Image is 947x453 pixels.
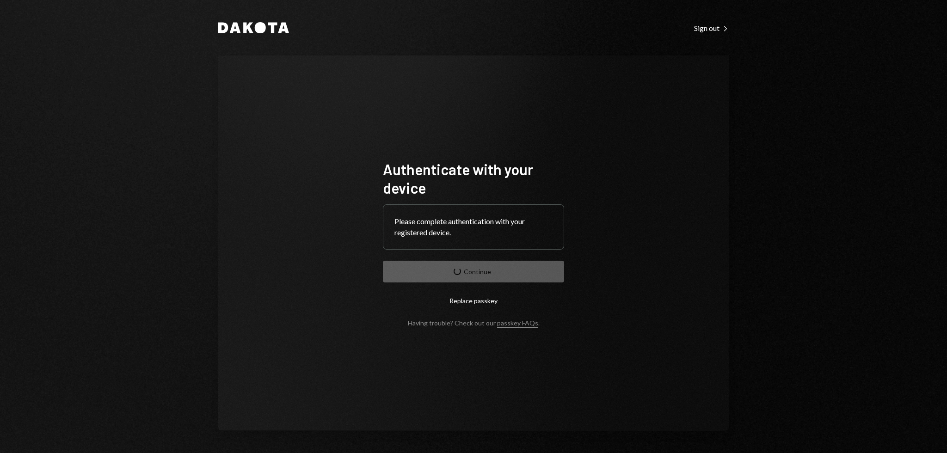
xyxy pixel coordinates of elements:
div: Please complete authentication with your registered device. [394,216,553,238]
a: Sign out [694,23,729,33]
button: Replace passkey [383,290,564,312]
div: Sign out [694,24,729,33]
a: passkey FAQs [497,319,538,328]
h1: Authenticate with your device [383,160,564,197]
div: Having trouble? Check out our . [408,319,540,327]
